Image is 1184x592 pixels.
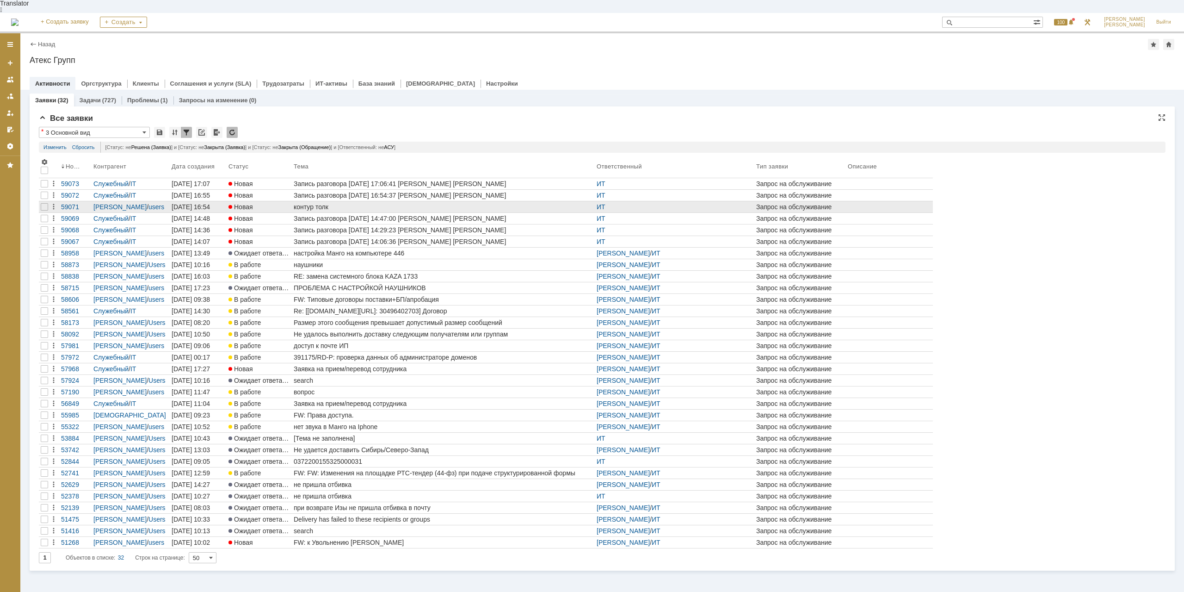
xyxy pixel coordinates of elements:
[61,296,90,303] div: 58606
[294,377,593,384] div: search
[294,365,593,373] div: Заявка на прием/перевод сотрудника
[228,238,253,245] span: Новая
[756,192,844,199] div: Запрос на обслуживание
[597,296,650,303] a: [PERSON_NAME]
[93,330,147,338] a: [PERSON_NAME]
[227,224,292,236] a: Новая
[170,178,227,189] a: [DATE] 17:07
[292,340,595,351] a: доступ к почте ИП
[93,215,129,222] a: Служебный
[315,80,347,87] a: ИТ-активы
[172,307,210,315] div: [DATE] 14:30
[597,319,650,326] a: [PERSON_NAME]
[170,317,227,328] a: [DATE] 08:20
[148,203,164,211] a: users
[754,259,846,270] a: Запрос на обслуживание
[294,342,593,349] div: доступ к почте ИП
[59,317,92,328] a: 58173
[227,201,292,212] a: Новая
[597,354,650,361] a: [PERSON_NAME]
[172,365,210,373] div: [DATE] 17:27
[61,180,90,187] div: 59073
[59,340,92,351] a: 57981
[1082,17,1093,28] a: Перейти в интерфейс администратора
[11,19,18,26] a: Перейти на домашнюю страницу
[227,340,292,351] a: В работе
[93,307,129,315] a: Служебный
[227,294,292,305] a: В работе
[170,236,227,247] a: [DATE] 14:07
[93,273,147,280] a: [PERSON_NAME]
[1104,17,1145,22] span: [PERSON_NAME]
[754,282,846,293] a: Запрос на обслуживание
[172,273,210,280] div: [DATE] 16:03
[92,156,170,178] th: Контрагент
[61,330,90,338] div: 58092
[227,271,292,282] a: В работе
[754,236,846,247] a: Запрос на обслуживание
[179,97,248,104] a: Запросы на изменение
[292,375,595,386] a: search
[227,213,292,224] a: Новая
[754,248,846,259] a: Запрос на обслуживание
[228,226,253,234] span: Новая
[227,259,292,270] a: В работе
[292,224,595,236] a: Запись разговора [DATE] 14:29:23 [PERSON_NAME] [PERSON_NAME]
[756,203,844,211] div: Запрос на обслуживание
[652,354,660,361] a: ИТ
[61,238,90,245] div: 59067
[61,203,90,211] div: 59071
[148,342,164,349] a: users
[148,261,166,268] a: Users
[228,330,261,338] span: В работе
[59,213,92,224] a: 59069
[597,203,605,211] a: ИТ
[754,294,846,305] a: Запрос на обслуживание
[93,180,129,187] a: Служебный
[93,296,147,303] a: [PERSON_NAME]
[61,261,90,268] div: 58873
[228,307,261,315] span: В работе
[170,363,227,374] a: [DATE] 17:27
[170,224,227,236] a: [DATE] 14:36
[294,192,593,199] div: Запись разговора [DATE] 16:54:37 [PERSON_NAME] [PERSON_NAME]
[133,80,159,87] a: Клиенты
[59,178,92,189] a: 59073
[227,363,292,374] a: Новая
[227,190,292,201] a: Новая
[148,273,164,280] a: users
[93,342,147,349] a: [PERSON_NAME]
[35,13,94,31] a: + Создать заявку
[228,215,253,222] span: Новая
[756,249,844,257] div: Запрос на обслуживание
[170,156,227,178] th: Дата создания
[59,386,92,398] a: 57190
[3,72,18,87] a: Заявки на командах
[652,284,660,292] a: ИТ
[228,261,261,268] span: В работе
[754,224,846,236] a: Запрос на обслуживание
[294,307,593,315] div: Re: [[DOMAIN_NAME][URL]: 30496402703] Договор
[652,330,660,338] a: ИТ
[756,226,844,234] div: Запрос на обслуживание
[172,354,210,361] div: [DATE] 00:17
[228,163,249,170] div: Статус
[127,97,159,104] a: Проблемы
[1104,22,1145,28] span: [PERSON_NAME]
[597,163,643,170] div: Ответственный
[756,163,790,170] div: Тип заявки
[227,352,292,363] a: В работе
[292,178,595,189] a: Запись разговора [DATE] 17:06:41 [PERSON_NAME] [PERSON_NAME]
[754,190,846,201] a: Запрос на обслуживание
[652,319,660,326] a: ИТ
[228,249,320,257] span: Ожидает ответа контрагента
[93,319,147,326] a: [PERSON_NAME]
[170,201,227,212] a: [DATE] 16:54
[11,19,18,26] img: logo
[35,80,70,87] a: Активности
[172,261,210,268] div: [DATE] 10:16
[756,284,844,292] div: Запрос на обслуживание
[59,305,92,317] a: 58561
[756,319,844,326] div: Запрос на обслуживание
[406,80,475,87] a: [DEMOGRAPHIC_DATA]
